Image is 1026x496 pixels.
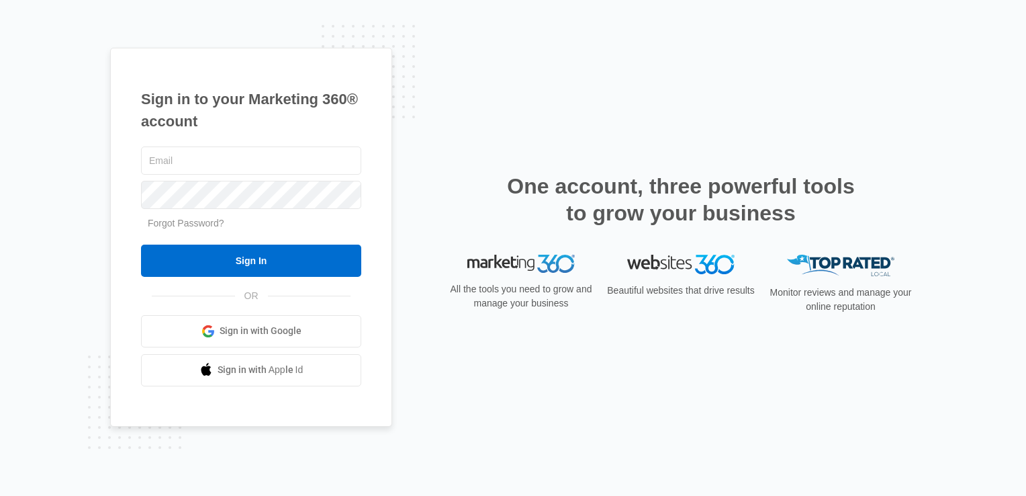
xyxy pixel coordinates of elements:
[787,255,894,277] img: Top Rated Local
[765,286,916,314] p: Monitor reviews and manage your online reputation
[220,324,301,338] span: Sign in with Google
[141,245,361,277] input: Sign In
[218,363,304,377] span: Sign in with Apple Id
[148,218,224,229] a: Forgot Password?
[235,289,268,303] span: OR
[467,255,575,274] img: Marketing 360
[141,354,361,386] a: Sign in with Apple Id
[503,173,859,226] h2: One account, three powerful tools to grow your business
[446,282,596,311] p: All the tools you need to grow and manage your business
[141,315,361,347] a: Sign in with Google
[627,255,735,274] img: Websites 360
[141,147,361,175] input: Email
[606,284,756,298] p: Beautiful websites that drive results
[141,88,361,132] h1: Sign in to your Marketing 360® account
